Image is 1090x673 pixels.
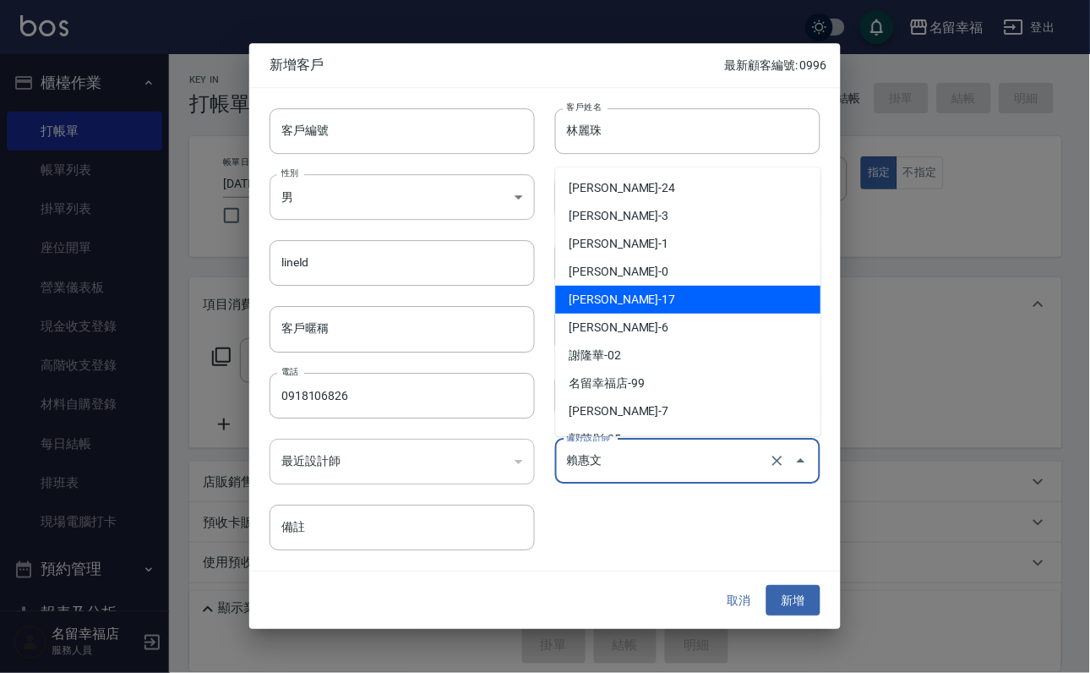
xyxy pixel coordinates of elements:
li: 謝隆華-02 [556,342,821,369]
li: 名留幸福店-99 [556,369,821,397]
div: 男 [270,174,535,220]
li: [PERSON_NAME]-0 [556,258,821,286]
label: 客戶姓名 [567,101,602,113]
button: Close [788,448,815,475]
li: 郭芯彤-25 [556,425,821,453]
li: [PERSON_NAME]-7 [556,397,821,425]
button: Clear [766,450,789,473]
button: 新增 [766,585,820,616]
label: 電話 [281,365,299,378]
li: [PERSON_NAME]-1 [556,230,821,258]
li: [PERSON_NAME]-3 [556,202,821,230]
label: 偏好設計師 [567,431,611,444]
label: 性別 [281,167,299,179]
p: 最新顧客編號: 0996 [725,57,827,74]
li: [PERSON_NAME]-24 [556,174,821,202]
button: 取消 [712,585,766,616]
li: [PERSON_NAME]-6 [556,314,821,342]
li: [PERSON_NAME]-17 [556,286,821,314]
span: 新增客戶 [270,57,725,74]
